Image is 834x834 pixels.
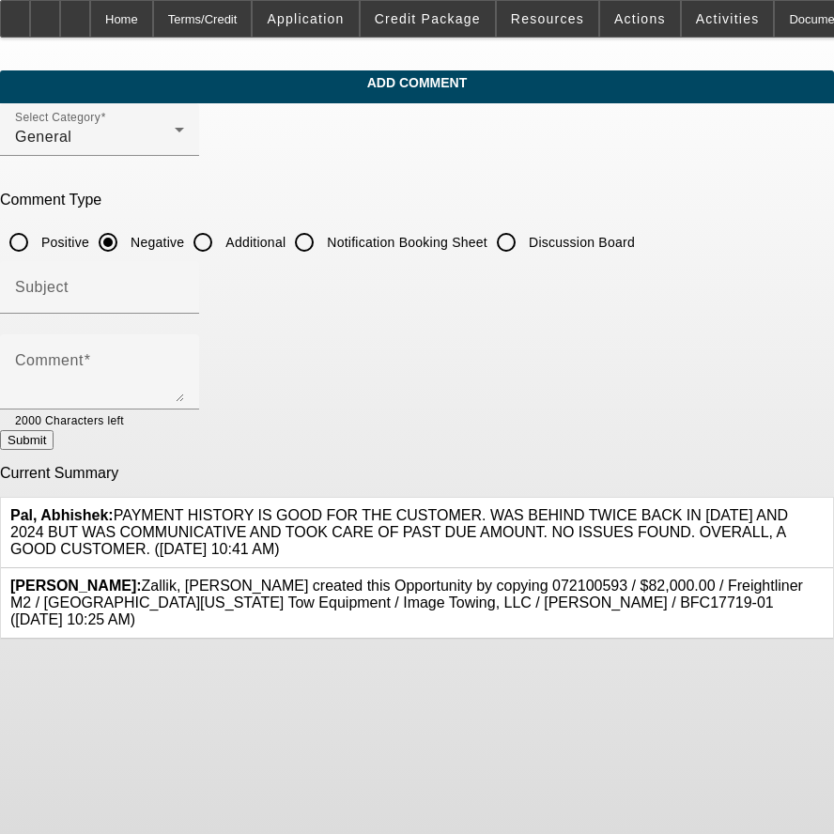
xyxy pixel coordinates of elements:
[10,578,142,594] b: [PERSON_NAME]:
[15,352,84,368] mat-label: Comment
[222,233,286,252] label: Additional
[361,1,495,37] button: Credit Package
[682,1,774,37] button: Activities
[127,233,184,252] label: Negative
[267,11,344,26] span: Application
[15,279,69,295] mat-label: Subject
[696,11,760,26] span: Activities
[10,507,788,557] span: PAYMENT HISTORY IS GOOD FOR THE CUSTOMER. WAS BEHIND TWICE BACK IN [DATE] AND 2024 BUT WAS COMMUN...
[15,129,71,145] span: General
[614,11,666,26] span: Actions
[600,1,680,37] button: Actions
[14,75,820,90] span: Add Comment
[10,578,803,627] span: Zallik, [PERSON_NAME] created this Opportunity by copying 072100593 / $82,000.00 / Freightliner M...
[253,1,358,37] button: Application
[497,1,598,37] button: Resources
[511,11,584,26] span: Resources
[323,233,487,252] label: Notification Booking Sheet
[15,409,124,430] mat-hint: 2000 Characters left
[38,233,89,252] label: Positive
[10,507,114,523] b: Pal, Abhishek:
[15,112,100,124] mat-label: Select Category
[525,233,635,252] label: Discussion Board
[375,11,481,26] span: Credit Package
